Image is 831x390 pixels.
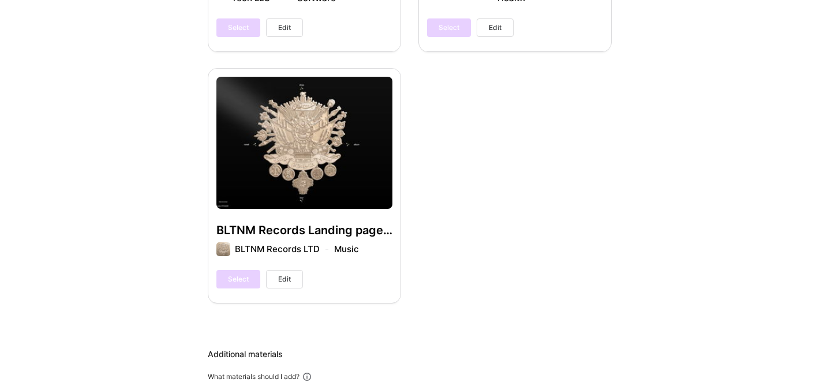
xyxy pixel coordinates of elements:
[278,22,291,33] span: Edit
[266,18,303,37] button: Edit
[477,18,514,37] button: Edit
[208,348,612,360] div: Additional materials
[489,22,501,33] span: Edit
[266,270,303,288] button: Edit
[278,274,291,284] span: Edit
[208,372,300,381] div: What materials should I add?
[302,372,312,382] i: icon Info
